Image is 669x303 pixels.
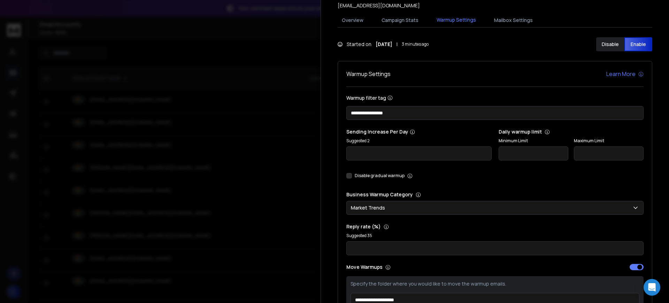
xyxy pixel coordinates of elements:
[346,138,492,144] p: Suggested 2
[346,191,644,198] p: Business Warmup Category
[346,95,644,100] label: Warmup filter tag
[596,37,652,51] button: DisableEnable
[574,138,644,144] label: Maximum Limit
[397,41,398,48] span: |
[346,128,492,135] p: Sending Increase Per Day
[606,70,644,78] a: Learn More
[355,173,405,179] label: Disable gradual warmup
[402,41,429,47] span: 3 minutes ago
[490,13,537,28] button: Mailbox Settings
[644,279,660,296] div: Open Intercom Messenger
[346,70,391,78] h1: Warmup Settings
[351,280,639,287] p: Specify the folder where you would like to move the warmup emails.
[596,37,624,51] button: Disable
[346,264,493,271] p: Move Warmups
[346,233,644,238] p: Suggested 35
[376,41,392,48] strong: [DATE]
[377,13,423,28] button: Campaign Stats
[499,138,568,144] label: Minimum Limit
[351,204,388,211] p: Market Trends
[338,41,429,48] div: Started on
[624,37,653,51] button: Enable
[346,223,644,230] p: Reply rate (%)
[338,13,368,28] button: Overview
[432,12,480,28] button: Warmup Settings
[499,128,644,135] p: Daily warmup limit
[338,2,420,9] p: [EMAIL_ADDRESS][DOMAIN_NAME]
